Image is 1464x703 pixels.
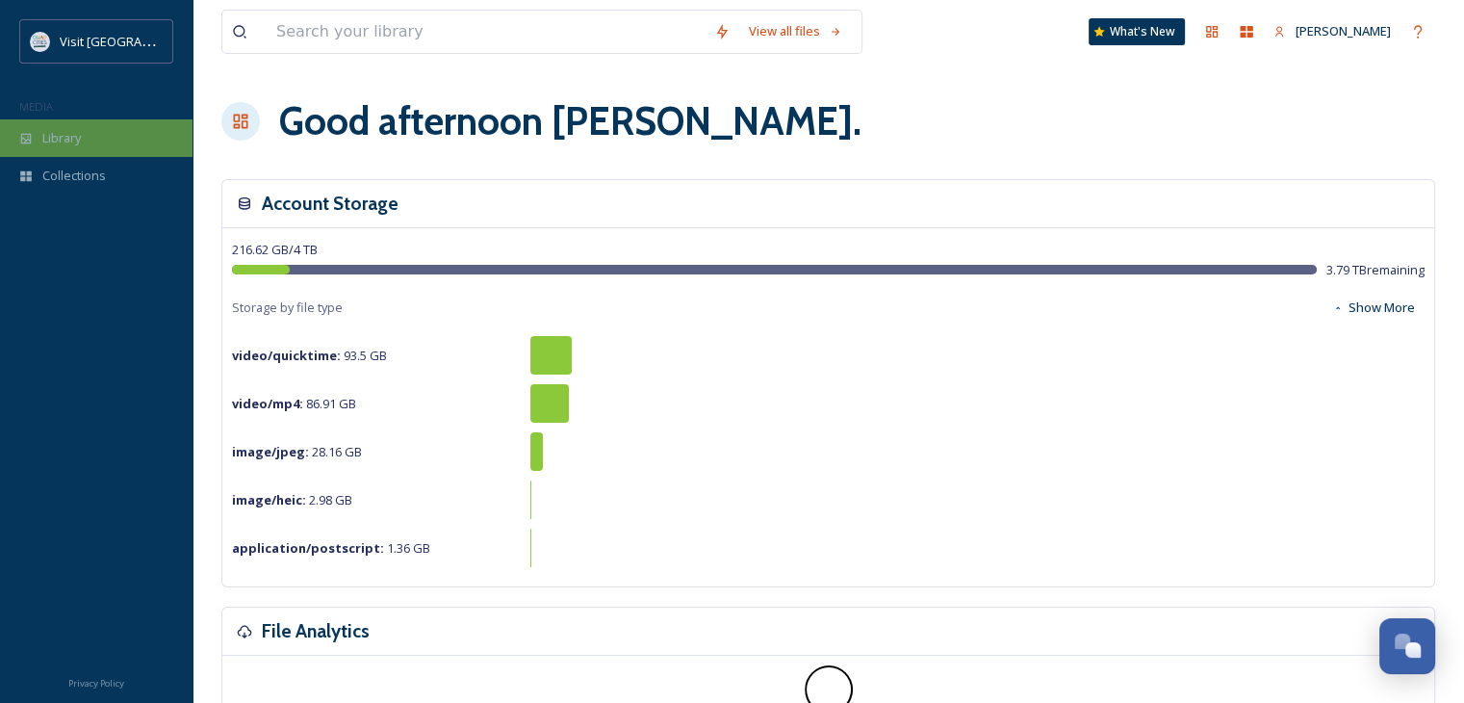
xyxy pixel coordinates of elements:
[31,32,50,51] img: QCCVB_VISIT_vert_logo_4c_tagline_122019.svg
[232,443,362,460] span: 28.16 GB
[68,670,124,693] a: Privacy Policy
[267,11,705,53] input: Search your library
[262,617,370,645] h3: File Analytics
[232,395,356,412] span: 86.91 GB
[232,539,384,557] strong: application/postscript :
[232,443,309,460] strong: image/jpeg :
[232,299,343,317] span: Storage by file type
[42,129,81,147] span: Library
[68,677,124,690] span: Privacy Policy
[19,99,53,114] span: MEDIA
[1326,261,1425,279] span: 3.79 TB remaining
[739,13,852,50] a: View all files
[232,347,341,364] strong: video/quicktime :
[232,347,387,364] span: 93.5 GB
[232,241,318,258] span: 216.62 GB / 4 TB
[232,491,306,508] strong: image/heic :
[279,92,861,150] h1: Good afternoon [PERSON_NAME] .
[1323,289,1425,326] button: Show More
[232,539,430,557] span: 1.36 GB
[1264,13,1400,50] a: [PERSON_NAME]
[232,395,303,412] strong: video/mp4 :
[60,32,209,50] span: Visit [GEOGRAPHIC_DATA]
[232,491,352,508] span: 2.98 GB
[262,190,398,218] h3: Account Storage
[1296,22,1391,39] span: [PERSON_NAME]
[1379,618,1435,674] button: Open Chat
[1089,18,1185,45] a: What's New
[42,167,106,185] span: Collections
